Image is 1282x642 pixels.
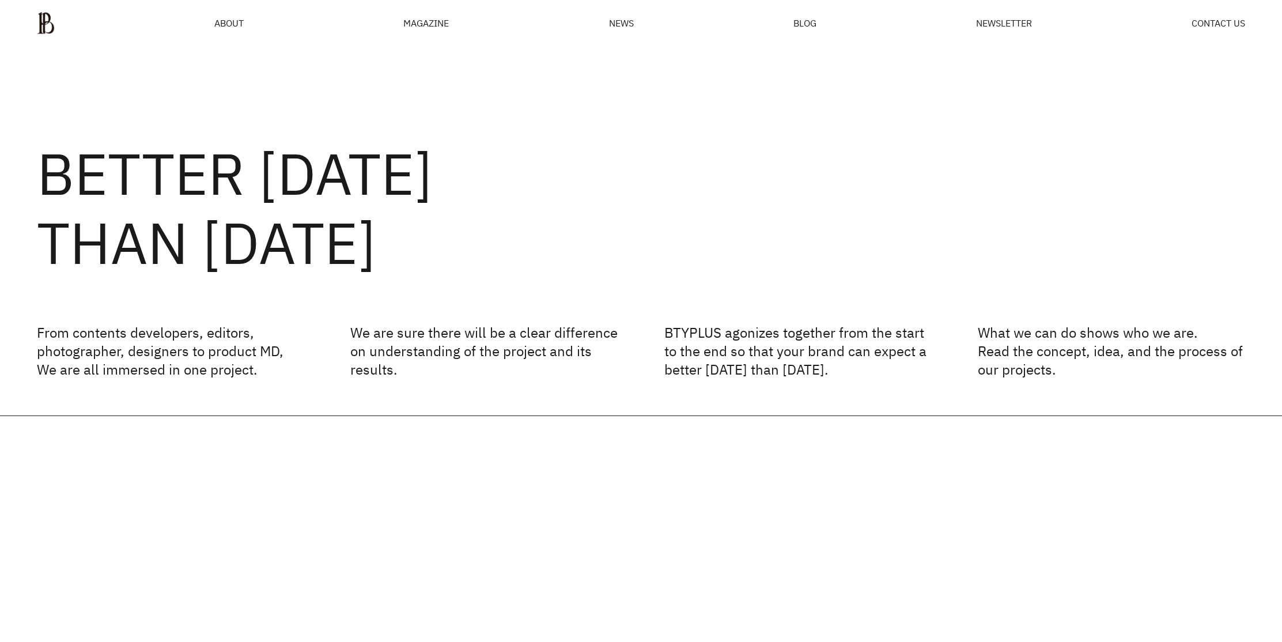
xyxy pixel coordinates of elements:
a: ABOUT [214,18,244,28]
div: MAGAZINE [403,18,449,28]
p: From contents developers, editors, photographer, designers to product MD, We are all immersed in ... [37,323,304,379]
p: BTYPLUS agonizes together from the start to the end so that your brand can expect a better [DATE]... [664,323,932,379]
p: We are sure there will be a clear difference on understanding of the project and its results. [350,323,618,379]
a: NEWSLETTER [976,18,1032,28]
a: CONTACT US [1192,18,1245,28]
a: NEWS [609,18,634,28]
a: BLOG [793,18,816,28]
h2: BETTER [DATE] THAN [DATE] [37,139,1245,277]
p: What we can do shows who we are. Read the concept, idea, and the process of our projects. [978,323,1245,379]
img: ba379d5522eb3.png [37,12,55,35]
